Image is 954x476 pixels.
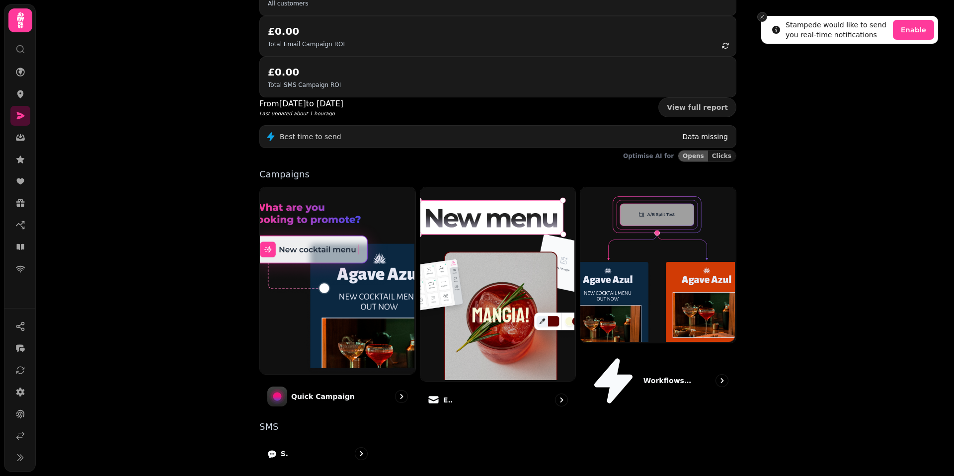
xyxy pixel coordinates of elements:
p: Data missing [682,132,728,142]
p: Email [443,395,453,405]
a: Workflows (coming soon)Workflows (coming soon) [580,187,736,414]
p: SMS [259,422,736,431]
p: Quick Campaign [291,392,355,401]
svg: go to [397,392,406,401]
p: SMS [281,449,288,459]
span: Clicks [712,153,731,159]
a: View full report [658,97,736,117]
p: Workflows (coming soon) [643,376,693,386]
svg: go to [556,395,566,405]
img: Quick Campaign [259,186,414,373]
p: Total Email Campaign ROI [268,40,345,48]
button: Opens [678,151,708,161]
button: Clicks [708,151,736,161]
p: Total SMS Campaign ROI [268,81,341,89]
svg: go to [717,376,727,386]
a: SMS [259,439,376,468]
svg: go to [356,449,366,459]
span: Opens [683,153,704,159]
p: Optimise AI for [623,152,674,160]
img: Email [419,186,575,380]
a: EmailEmail [420,187,576,414]
p: Last updated about 1 hour ago [259,110,343,117]
button: refresh [717,37,734,54]
div: Stampede would like to send you real-time notifications [786,20,889,40]
button: Enable [893,20,934,40]
p: From [DATE] to [DATE] [259,98,343,110]
h2: £0.00 [268,24,345,38]
h2: £0.00 [268,65,341,79]
a: Quick CampaignQuick Campaign [259,187,416,414]
p: Campaigns [259,170,736,179]
p: Best time to send [280,132,341,142]
img: Workflows (coming soon) [579,186,735,342]
button: Close toast [757,12,767,22]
